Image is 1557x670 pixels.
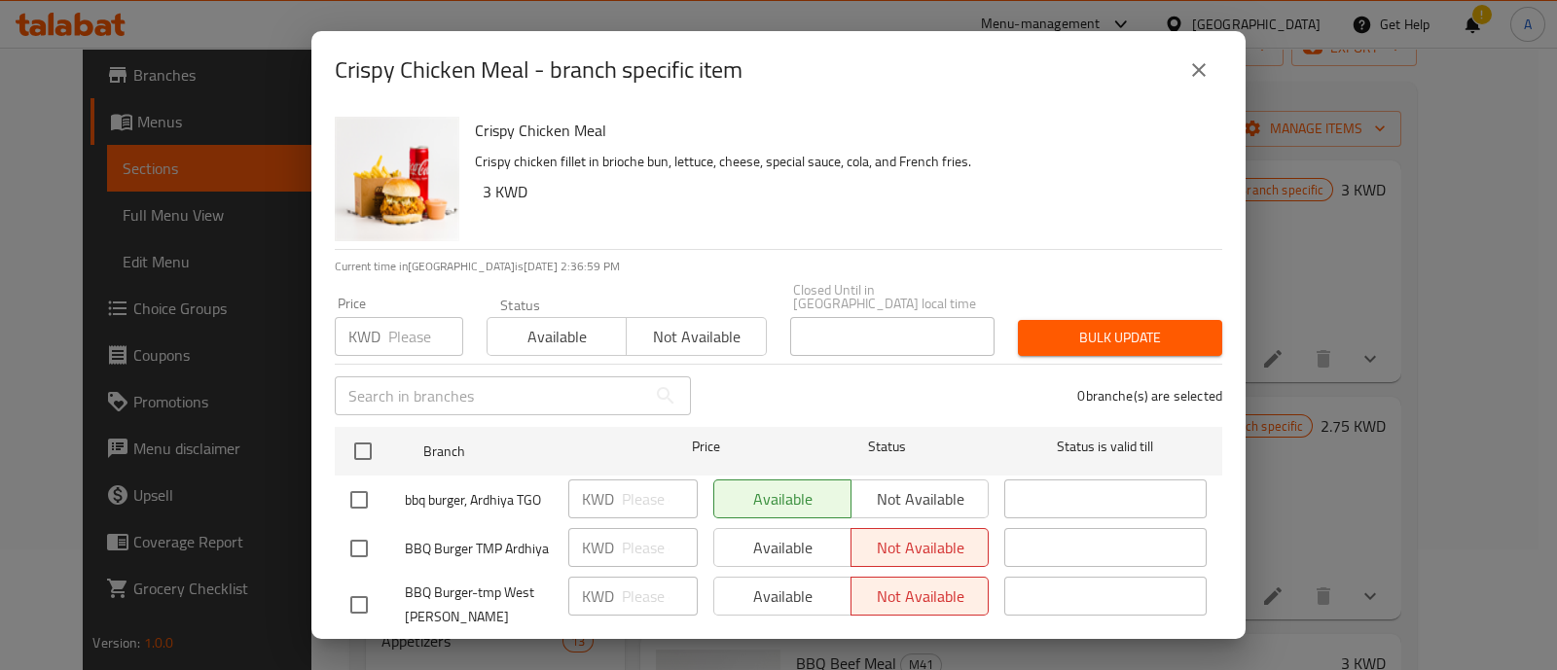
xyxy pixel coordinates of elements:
[405,537,553,561] span: BBQ Burger TMP Ardhiya
[423,440,626,464] span: Branch
[405,488,553,512] span: bbq burger, Ardhiya TGO
[1004,435,1207,459] span: Status is valid till
[335,376,646,415] input: Search in branches
[335,117,459,241] img: Crispy Chicken Meal
[582,487,614,511] p: KWD
[1033,326,1207,350] span: Bulk update
[622,577,698,616] input: Please enter price
[495,323,619,351] span: Available
[483,178,1207,205] h6: 3 KWD
[622,528,698,567] input: Please enter price
[786,435,989,459] span: Status
[634,323,758,351] span: Not available
[335,258,1222,275] p: Current time in [GEOGRAPHIC_DATA] is [DATE] 2:36:59 PM
[475,150,1207,174] p: Crispy chicken fillet in brioche bun, lettuce, cheese, special sauce, cola, and French fries.
[1018,320,1222,356] button: Bulk update
[388,317,463,356] input: Please enter price
[582,584,614,608] p: KWD
[405,581,553,629] span: BBQ Burger-tmp West [PERSON_NAME]
[475,117,1207,144] h6: Crispy Chicken Meal
[582,536,614,559] p: KWD
[487,317,627,356] button: Available
[348,325,380,348] p: KWD
[1176,47,1222,93] button: close
[622,479,698,518] input: Please enter price
[641,435,771,459] span: Price
[335,54,742,86] h2: Crispy Chicken Meal - branch specific item
[626,317,766,356] button: Not available
[1077,386,1222,406] p: 0 branche(s) are selected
